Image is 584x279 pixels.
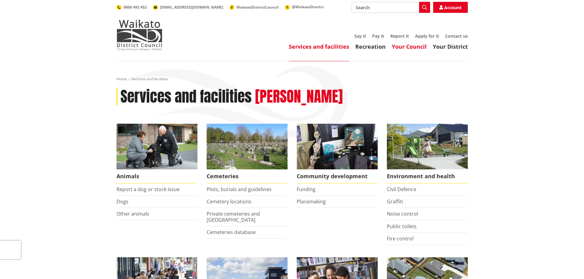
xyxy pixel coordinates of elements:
[297,169,378,183] span: Community development
[387,235,414,242] a: Fire control
[116,198,128,205] a: Dogs
[292,4,324,9] span: @WaikatoDistrict
[116,77,468,82] nav: breadcrumb
[387,223,417,230] a: Public toilets
[289,43,349,50] a: Services and facilities
[116,169,197,183] span: Animals
[207,229,256,236] a: Cemeteries database
[207,210,260,223] a: Private cemeteries and [GEOGRAPHIC_DATA]
[207,124,288,183] a: Huntly Cemetery Cemeteries
[116,5,147,10] a: 0800 492 452
[392,43,427,50] a: Your Council
[236,5,279,10] span: WaikatoDistrictCouncil
[297,198,326,205] a: Placemaking
[124,5,147,10] span: 0800 492 452
[387,186,416,193] a: Civil Defence
[116,124,197,183] a: Waikato District Council Animal Control team Animals
[387,124,468,183] a: New housing in Pokeno Environment and health
[131,76,168,81] span: Services and facilities
[387,124,468,169] img: New housing in Pokeno
[354,33,366,39] a: Say it
[116,210,149,217] a: Other animals
[116,124,197,169] img: Animal Control
[207,186,272,193] a: Plots, burials and guidelines
[372,33,384,39] a: Pay it
[229,5,279,10] a: WaikatoDistrictCouncil
[352,2,430,13] input: Search input
[116,186,180,193] a: Report a dog or stock issue
[207,198,251,205] a: Cemetery locations
[355,43,386,50] a: Recreation
[207,169,288,183] span: Cemeteries
[153,5,223,10] a: [EMAIL_ADDRESS][DOMAIN_NAME]
[116,76,127,81] a: Home
[255,88,343,106] h2: [PERSON_NAME]
[415,33,439,39] a: Apply for it
[297,124,378,169] img: Matariki Travelling Suitcase Art Exhibition
[160,5,223,10] span: [EMAIL_ADDRESS][DOMAIN_NAME]
[390,33,409,39] a: Report it
[445,33,468,39] a: Contact us
[556,253,578,275] iframe: Messenger Launcher
[387,169,468,183] span: Environment and health
[433,2,468,13] a: Account
[387,210,418,217] a: Noise control
[387,198,403,205] a: Graffiti
[297,186,315,193] a: Funding
[433,43,468,50] a: Your District
[207,124,288,169] img: Huntly Cemetery
[285,4,324,9] a: @WaikatoDistrict
[116,20,162,50] img: Waikato District Council - Te Kaunihera aa Takiwaa o Waikato
[297,124,378,183] a: Matariki Travelling Suitcase Art Exhibition Community development
[120,88,252,106] h1: Services and facilities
